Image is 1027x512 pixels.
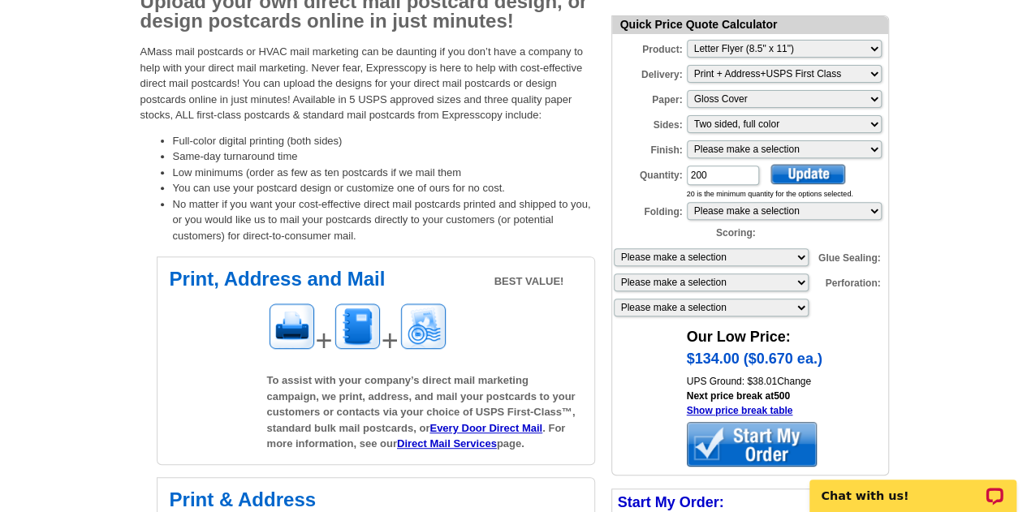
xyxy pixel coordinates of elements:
[687,189,888,200] div: 20 is the minimum quantity for the options selected.
[140,44,595,123] p: AMass mail postcards or HVAC mail marketing can be daunting if you don’t have a company to help w...
[612,164,685,183] label: Quantity:
[612,139,685,157] label: Finish:
[173,180,595,196] li: You can use your postcard design or customize one of ours for no cost.
[429,422,542,434] a: Every Door Direct Mail
[170,269,582,289] h2: Print, Address and Mail
[687,318,888,348] div: Our Low Price:
[267,302,582,363] div: + +
[399,302,447,351] img: Mailing image for postcards
[173,133,595,149] li: Full-color digital printing (both sides)
[612,63,685,82] label: Delivery:
[494,273,564,290] span: BEST VALUE!
[173,196,595,244] li: No matter if you want your cost-effective direct mail postcards printed and shipped to you, or yo...
[810,272,883,290] label: Perforation:
[687,374,888,389] div: UPS Ground: $38.01
[173,148,595,165] li: Same-day turnaround time
[799,461,1027,512] iframe: LiveChat chat widget
[777,376,811,387] a: Change
[687,389,888,418] div: Next price break at
[267,374,576,450] span: To assist with your company’s direct mail marketing campaign, we print, address, and mail your po...
[397,437,497,450] a: Direct Mail Services
[685,222,758,240] label: Scoring:
[687,348,888,374] div: $134.00 ($0.670 ea.)
[810,247,883,265] label: Glue Sealing:
[612,16,888,34] div: Quick Price Quote Calculator
[612,38,685,57] label: Product:
[333,302,382,351] img: Addressing image for postcards
[612,114,685,132] label: Sides:
[612,88,685,107] label: Paper:
[612,200,685,219] label: Folding:
[774,390,790,402] a: 500
[170,490,582,510] h2: Print & Address
[267,302,316,351] img: Printing image for postcards
[687,405,793,416] a: Show price break table
[173,165,595,181] li: Low minimums (order as few as ten postcards if we mail them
